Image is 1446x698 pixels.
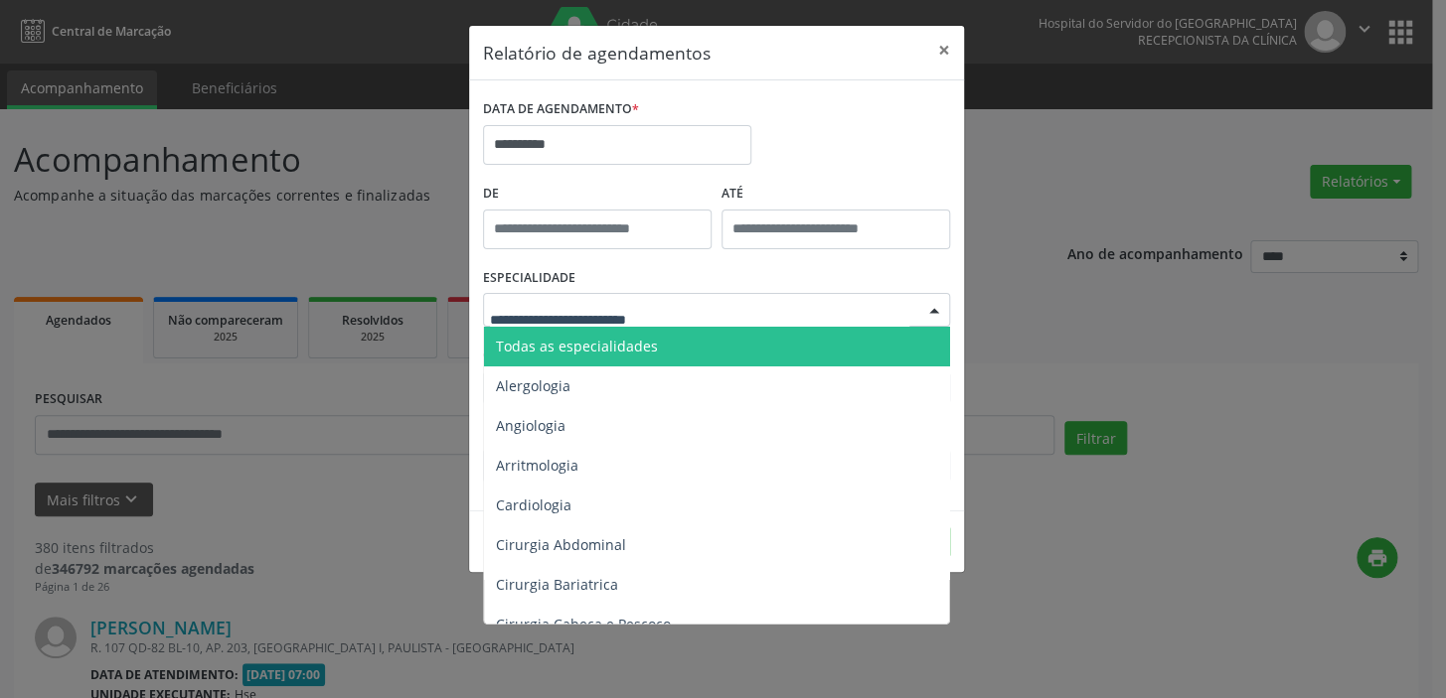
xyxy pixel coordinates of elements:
[483,263,575,294] label: ESPECIALIDADE
[496,615,671,633] span: Cirurgia Cabeça e Pescoço
[483,40,711,66] h5: Relatório de agendamentos
[483,179,712,209] label: De
[496,376,570,395] span: Alergologia
[924,26,964,74] button: Close
[496,535,626,554] span: Cirurgia Abdominal
[496,456,578,475] span: Arritmologia
[496,337,658,355] span: Todas as especialidades
[722,179,950,209] label: ATÉ
[496,575,618,594] span: Cirurgia Bariatrica
[496,416,565,435] span: Angiologia
[496,495,571,514] span: Cardiologia
[483,94,639,125] label: DATA DE AGENDAMENTO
